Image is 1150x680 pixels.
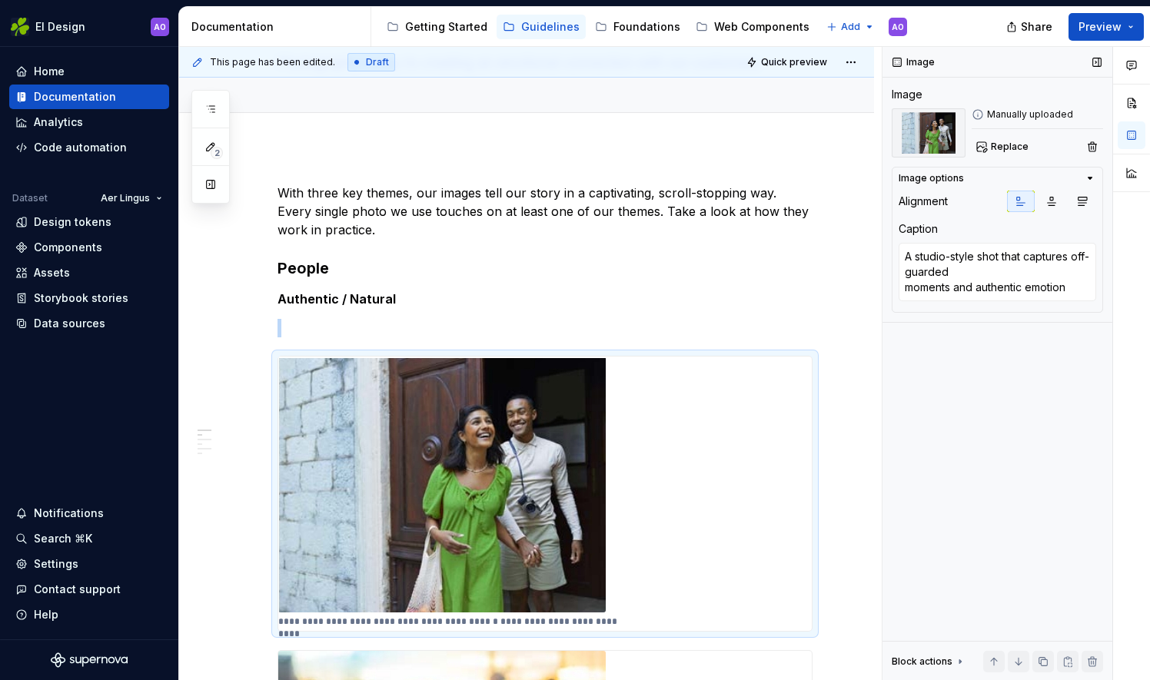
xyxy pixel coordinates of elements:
[899,172,1096,184] button: Image options
[972,108,1103,121] div: Manually uploaded
[9,552,169,576] a: Settings
[521,19,580,35] div: Guidelines
[381,15,494,39] a: Getting Started
[892,21,904,33] div: AO
[9,110,169,134] a: Analytics
[278,357,606,612] img: 80203c8c-d956-45eb-9154-b22f5fb1ac57.jpeg
[12,192,48,204] div: Dataset
[210,56,335,68] span: This page has been edited.
[51,652,128,668] svg: Supernova Logo
[1021,19,1052,35] span: Share
[211,147,223,159] span: 2
[822,16,879,38] button: Add
[405,19,487,35] div: Getting Started
[34,531,92,546] div: Search ⌘K
[742,51,834,73] button: Quick preview
[34,506,104,521] div: Notifications
[34,582,121,597] div: Contact support
[9,286,169,310] a: Storybook stories
[9,526,169,551] button: Search ⌘K
[35,19,85,35] div: EI Design
[9,311,169,336] a: Data sources
[991,141,1029,153] span: Replace
[9,210,169,234] a: Design tokens
[9,260,169,285] a: Assets
[278,184,813,239] p: With three key themes, our images tell our story in a captivating, scroll-stopping way. Every sin...
[34,607,58,622] div: Help
[9,85,169,109] a: Documentation
[34,290,128,306] div: Storybook stories
[899,172,964,184] div: Image options
[819,15,942,39] a: App Components
[154,21,166,33] div: AO
[34,556,78,572] div: Settings
[714,19,809,35] div: Web Components
[892,108,966,158] img: 80203c8c-d956-45eb-9154-b22f5fb1ac57.jpeg
[9,577,169,602] button: Contact support
[101,192,150,204] span: Aer Lingus
[34,316,105,331] div: Data sources
[761,56,827,68] span: Quick preview
[9,235,169,260] a: Components
[278,291,813,307] h5: Authentic / Natural
[9,501,169,526] button: Notifications
[972,136,1035,158] button: Replace
[34,265,70,280] div: Assets
[11,18,29,36] img: 56b5df98-d96d-4d7e-807c-0afdf3bdaefa.png
[3,10,175,43] button: EI DesignAO
[9,59,169,84] a: Home
[381,12,819,42] div: Page tree
[841,21,860,33] span: Add
[497,15,586,39] a: Guidelines
[34,240,102,255] div: Components
[589,15,686,39] a: Foundations
[1079,19,1122,35] span: Preview
[892,87,922,102] div: Image
[191,19,364,35] div: Documentation
[899,221,938,237] div: Caption
[999,13,1062,41] button: Share
[1069,13,1144,41] button: Preview
[34,89,116,104] div: Documentation
[892,651,966,672] div: Block actions
[34,114,83,130] div: Analytics
[94,187,169,209] button: Aer Lingus
[899,243,1096,301] textarea: A studio-style shot that captures off-guarded moments and authentic emotion
[899,194,948,209] div: Alignment
[366,56,389,68] span: Draft
[892,655,952,668] div: Block actions
[34,214,111,230] div: Design tokens
[34,64,65,79] div: Home
[34,140,127,155] div: Code automation
[690,15,816,39] a: Web Components
[9,135,169,160] a: Code automation
[278,257,813,279] h3: People
[613,19,680,35] div: Foundations
[9,602,169,627] button: Help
